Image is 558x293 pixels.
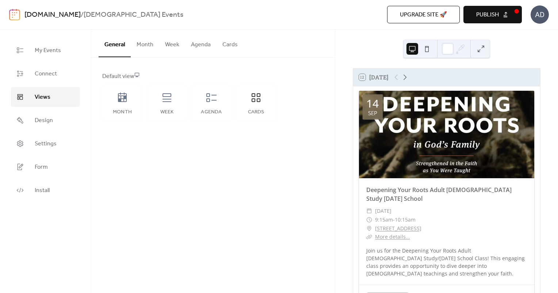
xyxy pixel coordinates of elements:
[84,8,183,22] b: [DEMOGRAPHIC_DATA] Events
[375,224,421,233] a: [STREET_ADDRESS]
[35,163,48,172] span: Form
[476,11,499,19] span: Publish
[366,207,372,215] div: ​
[24,8,81,22] a: [DOMAIN_NAME]
[11,87,80,107] a: Views
[99,30,131,57] button: General
[375,233,410,240] a: More details...
[9,9,20,20] img: logo
[359,247,534,277] div: Join us for the Deepening Your Roots Adult [DEMOGRAPHIC_DATA] Study/[DATE] School Class! This eng...
[154,109,180,115] div: Week
[102,72,322,81] div: Default view
[11,157,80,177] a: Form
[81,8,84,22] b: /
[35,70,57,78] span: Connect
[35,140,57,148] span: Settings
[11,134,80,153] a: Settings
[366,233,372,241] div: ​
[110,109,135,115] div: Month
[185,30,217,56] button: Agenda
[11,64,80,83] a: Connect
[35,46,61,55] span: My Events
[393,215,395,224] span: -
[366,98,379,109] div: 14
[35,116,53,125] span: Design
[531,5,549,24] div: AD
[400,11,447,19] span: Upgrade site 🚀
[463,6,522,23] button: Publish
[199,109,224,115] div: Agenda
[35,93,50,102] span: Views
[243,109,269,115] div: Cards
[375,215,393,224] span: 9:15am
[366,224,372,233] div: ​
[375,207,391,215] span: [DATE]
[387,6,460,23] button: Upgrade site 🚀
[159,30,185,56] button: Week
[217,30,244,56] button: Cards
[11,180,80,200] a: Install
[366,186,512,203] a: Deepening Your Roots Adult [DEMOGRAPHIC_DATA] Study [DATE] School
[131,30,159,56] button: Month
[35,186,50,195] span: Install
[11,40,80,60] a: My Events
[366,215,372,224] div: ​
[395,215,416,224] span: 10:15am
[11,110,80,130] a: Design
[368,110,377,116] div: Sep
